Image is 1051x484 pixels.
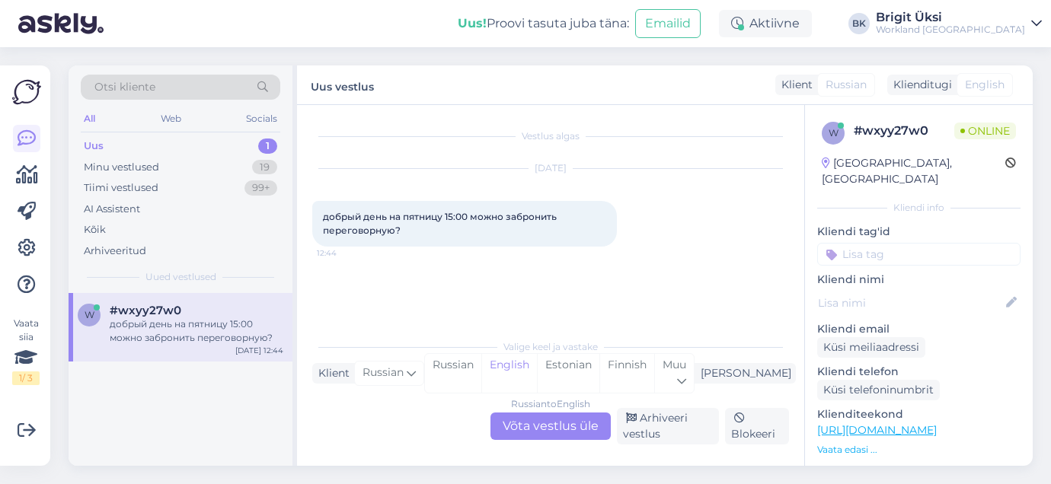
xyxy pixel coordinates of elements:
[817,321,1021,337] p: Kliendi email
[110,304,181,317] span: #wxyy27w0
[258,139,277,154] div: 1
[243,109,280,129] div: Socials
[817,243,1021,266] input: Lisa tag
[817,364,1021,380] p: Kliendi telefon
[84,180,158,196] div: Tiimi vestlused
[323,211,559,236] span: добрый день на пятницу 15:00 можно забронить переговорную?
[887,77,952,93] div: Klienditugi
[817,463,1021,479] p: Operatsioonisüsteem
[826,77,867,93] span: Russian
[818,295,1003,311] input: Lisa nimi
[817,443,1021,457] p: Vaata edasi ...
[12,78,41,107] img: Askly Logo
[84,222,106,237] div: Kõik
[85,309,94,320] span: w
[312,129,789,143] div: Vestlus algas
[490,412,611,440] div: Võta vestlus üle
[817,224,1021,240] p: Kliendi tag'id
[425,354,481,393] div: Russian
[81,109,98,129] div: All
[817,201,1021,215] div: Kliendi info
[235,345,283,356] div: [DATE] 12:44
[244,180,277,196] div: 99+
[110,317,283,345] div: добрый день на пятницу 15:00 можно забронить переговорную?
[719,10,812,37] div: Aktiivne
[817,423,937,437] a: [URL][DOMAIN_NAME]
[317,247,374,259] span: 12:44
[876,11,1025,24] div: Brigit Üksi
[854,122,954,140] div: # wxyy27w0
[725,408,789,444] div: Blokeeri
[481,354,537,393] div: English
[312,161,789,175] div: [DATE]
[635,9,701,38] button: Emailid
[599,354,654,393] div: Finnish
[817,272,1021,288] p: Kliendi nimi
[312,365,350,381] div: Klient
[822,155,1005,187] div: [GEOGRAPHIC_DATA], [GEOGRAPHIC_DATA]
[12,317,40,385] div: Vaata siia
[848,13,870,34] div: BK
[695,365,791,381] div: [PERSON_NAME]
[312,340,789,354] div: Valige keel ja vastake
[829,127,839,139] span: w
[12,371,40,385] div: 1 / 3
[965,77,1005,93] span: English
[84,160,159,175] div: Minu vestlused
[84,244,146,259] div: Arhiveeritud
[458,14,629,33] div: Proovi tasuta juba täna:
[84,202,140,217] div: AI Assistent
[363,365,404,381] span: Russian
[817,380,940,400] div: Küsi telefoninumbrit
[458,16,487,30] b: Uus!
[817,406,1021,422] p: Klienditeekond
[876,24,1025,36] div: Workland [GEOGRAPHIC_DATA]
[145,270,216,284] span: Uued vestlused
[537,354,599,393] div: Estonian
[94,79,155,95] span: Otsi kliente
[663,358,686,371] span: Muu
[511,397,590,411] div: Russian to English
[954,123,1016,139] span: Online
[84,139,104,154] div: Uus
[876,11,1042,36] a: Brigit ÜksiWorkland [GEOGRAPHIC_DATA]
[158,109,184,129] div: Web
[311,75,374,95] label: Uus vestlus
[775,77,813,93] div: Klient
[617,408,719,444] div: Arhiveeri vestlus
[817,337,925,358] div: Küsi meiliaadressi
[252,160,277,175] div: 19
